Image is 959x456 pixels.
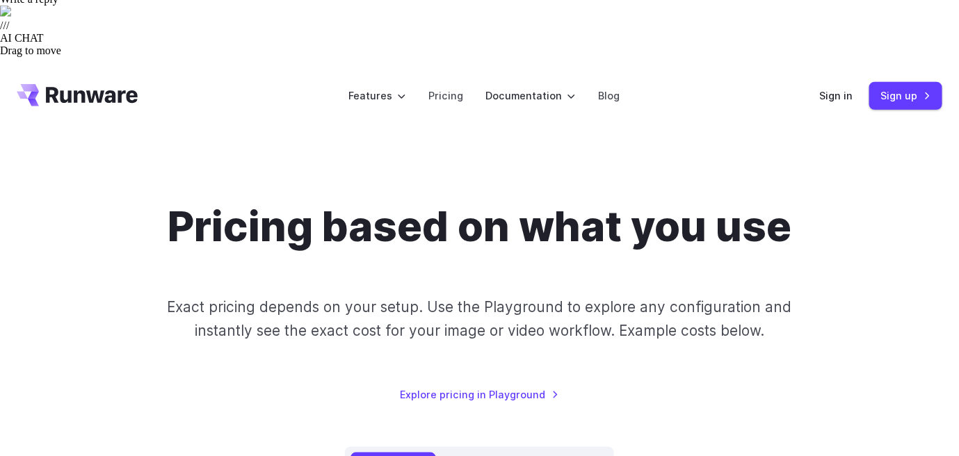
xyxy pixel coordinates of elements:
[17,84,138,106] a: Go to /
[819,88,853,104] a: Sign in
[168,202,791,251] h1: Pricing based on what you use
[348,88,406,104] label: Features
[869,82,942,109] a: Sign up
[156,295,804,342] p: Exact pricing depends on your setup. Use the Playground to explore any configuration and instantl...
[485,88,576,104] label: Documentation
[598,88,620,104] a: Blog
[400,386,559,402] a: Explore pricing in Playground
[428,88,463,104] a: Pricing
